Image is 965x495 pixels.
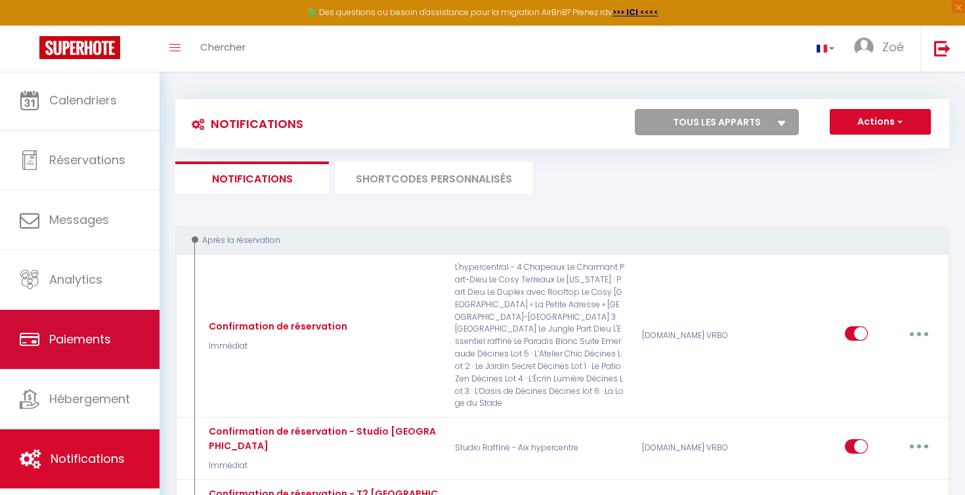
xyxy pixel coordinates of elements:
[49,331,111,347] span: Paiements
[49,92,117,108] span: Calendriers
[190,26,255,72] a: Chercher
[633,424,758,472] div: [DOMAIN_NAME] VRBO
[882,39,904,55] span: Zoé
[446,424,633,472] p: Studio Raffiné - Aix hypercentre
[934,40,951,56] img: logout
[205,340,347,353] p: Immédiat
[205,424,438,453] div: Confirmation de réservation - Studio [GEOGRAPHIC_DATA]
[188,234,922,247] div: Après la réservation
[49,152,125,168] span: Réservations
[39,36,120,59] img: Super Booking
[49,391,130,407] span: Hébergement
[854,37,874,57] img: ...
[830,109,931,135] button: Actions
[633,261,758,410] div: [DOMAIN_NAME] VRBO
[446,261,633,410] p: L'hypercentral - 4 Chapeaux Le Charmant Part-Dieu Le Cosy Terreaux Le [US_STATE] : Part Dieu Le D...
[175,161,329,194] li: Notifications
[205,319,347,334] div: Confirmation de réservation
[185,109,303,139] h3: Notifications
[335,161,532,194] li: SHORTCODES PERSONNALISÉS
[51,450,125,467] span: Notifications
[49,271,102,288] span: Analytics
[200,40,246,54] span: Chercher
[205,460,438,472] p: Immédiat
[844,26,920,72] a: ... Zoé
[49,211,109,228] span: Messages
[612,7,658,18] a: >>> ICI <<<<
